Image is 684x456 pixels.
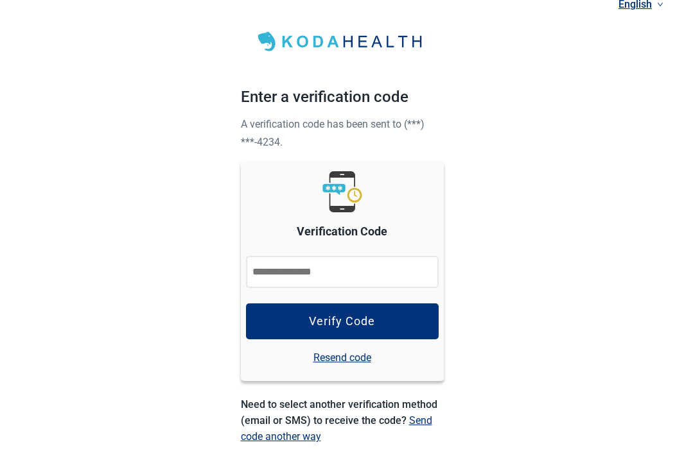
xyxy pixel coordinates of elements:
span: down [657,1,663,8]
h1: Enter a verification code [241,85,444,115]
span: Need to select another verification method (email or SMS) to receive the code? [241,398,437,426]
label: Verification Code [297,223,387,241]
span: A verification code has been sent to (***) ***-4234. [241,118,425,148]
div: Verify Code [309,315,375,328]
a: Resend code [313,350,371,366]
img: Koda Health [250,28,433,56]
button: Verify Code [246,303,439,339]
